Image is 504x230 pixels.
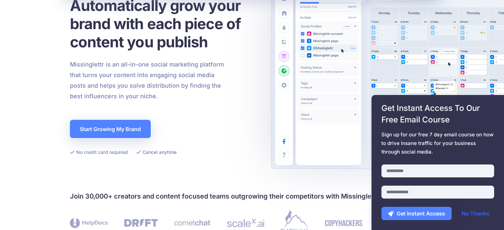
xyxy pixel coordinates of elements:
[381,130,494,156] span: Sign up for our free 7 day email course on how to drive insane traffic for your business through ...
[455,207,496,220] a: No Thanks
[70,191,434,202] h4: Join 30,000+ creators and content focused teams outgrowing their competitors with Missinglettr
[70,120,151,138] a: Start Growing My Brand
[70,59,224,102] p: Missinglettr is an all-in-one social marketing platform that turns your content into engaging soc...
[136,148,177,156] li: Cancel anytime
[381,207,452,220] button: Get Instant Access
[381,102,494,125] span: Get Instant Access To Our Free Email Course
